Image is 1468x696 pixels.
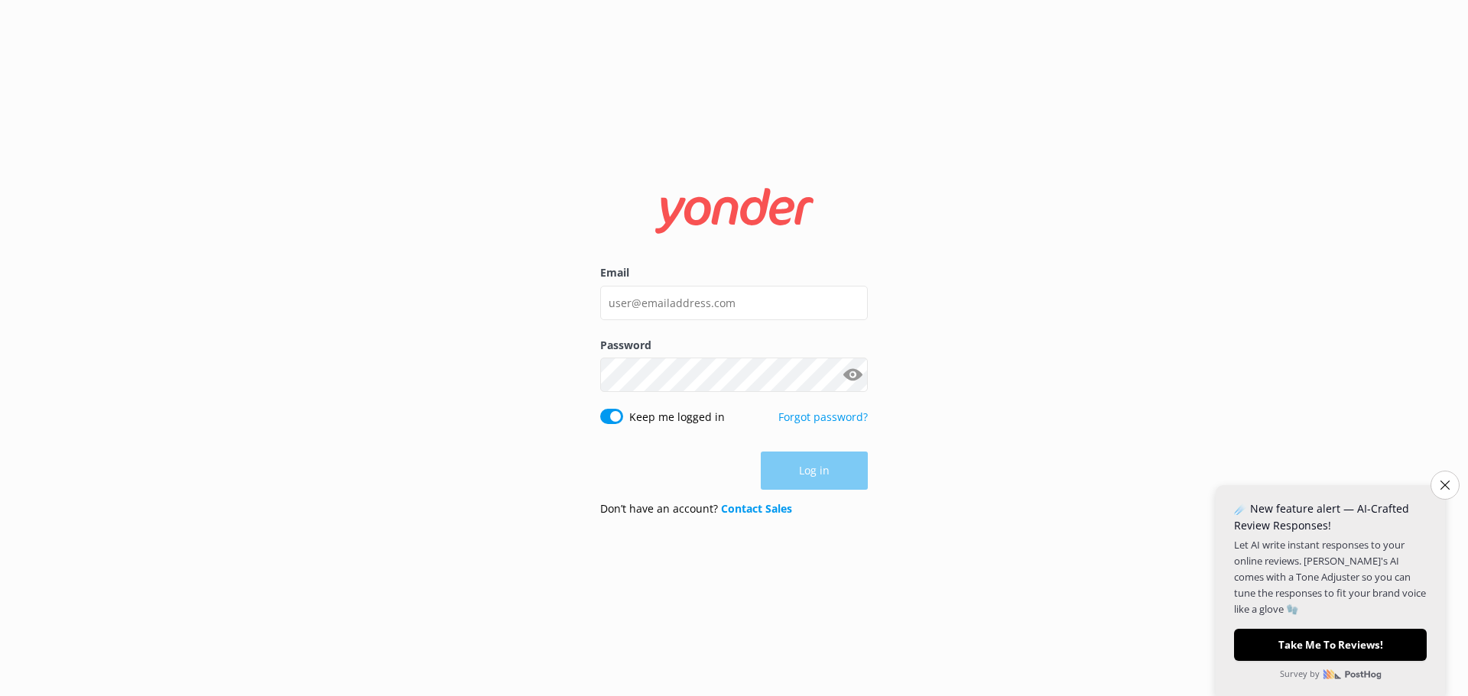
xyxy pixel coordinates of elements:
a: Forgot password? [778,410,868,424]
button: Show password [837,360,868,390]
label: Email [600,264,868,281]
label: Password [600,337,868,354]
p: Don’t have an account? [600,500,792,517]
input: user@emailaddress.com [600,286,868,320]
a: Contact Sales [721,501,792,516]
label: Keep me logged in [629,409,725,426]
